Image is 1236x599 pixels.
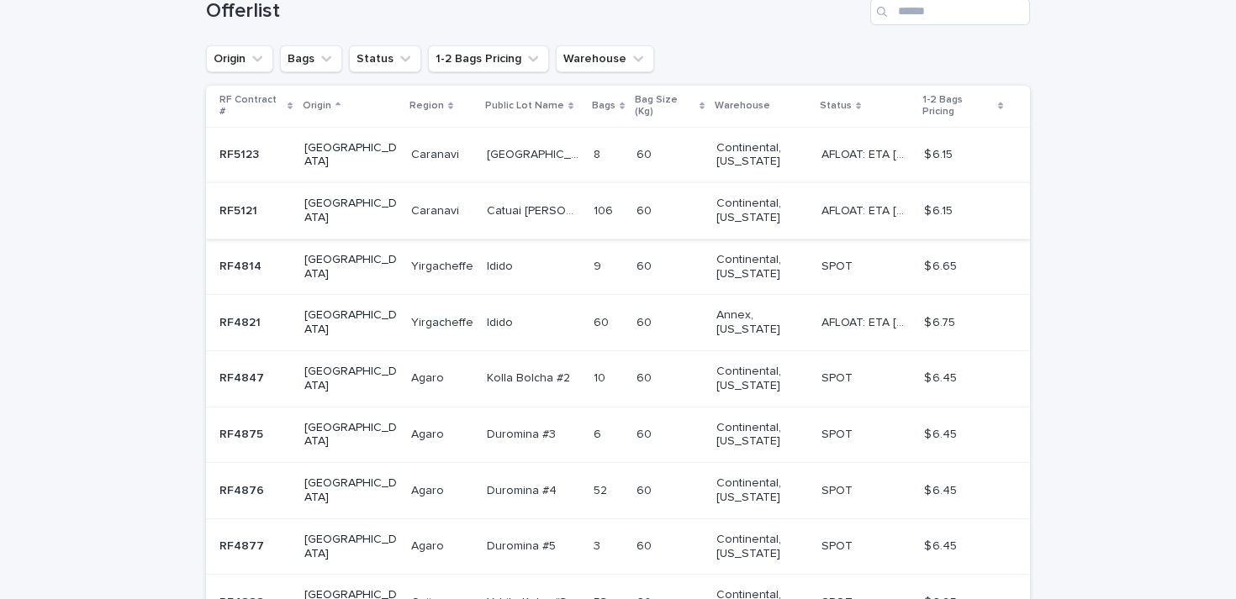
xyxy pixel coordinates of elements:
[206,350,1030,407] tr: RF4847RF4847 [GEOGRAPHIC_DATA]AgaroAgaro Kolla Bolcha #2Kolla Bolcha #2 1010 6060 Continental, [U...
[924,256,960,274] p: $ 6.65
[924,536,960,554] p: $ 6.45
[219,256,265,274] p: RF4814
[206,127,1030,183] tr: RF5123RF5123 [GEOGRAPHIC_DATA]CaranaviCaranavi [GEOGRAPHIC_DATA][GEOGRAPHIC_DATA] 88 6060 Contine...
[594,313,612,330] p: 60
[636,313,655,330] p: 60
[411,313,477,330] p: Yirgacheffe
[411,424,447,442] p: Agaro
[485,97,564,115] p: Public Lot Name
[636,256,655,274] p: 60
[219,144,262,162] p: RF5123
[219,481,267,498] p: RF4876
[636,481,655,498] p: 60
[304,141,398,170] p: [GEOGRAPHIC_DATA]
[821,536,856,554] p: SPOT
[636,368,655,386] p: 60
[487,256,516,274] p: Idido
[304,308,398,337] p: [GEOGRAPHIC_DATA]
[219,91,283,122] p: RF Contract #
[304,365,398,393] p: [GEOGRAPHIC_DATA]
[592,97,615,115] p: Bags
[821,481,856,498] p: SPOT
[304,476,398,505] p: [GEOGRAPHIC_DATA]
[206,295,1030,351] tr: RF4821RF4821 [GEOGRAPHIC_DATA]YirgacheffeYirgacheffe IdidoIdido 6060 6060 Annex, [US_STATE] AFLOA...
[411,368,447,386] p: Agaro
[594,536,604,554] p: 3
[487,201,584,218] p: Catuai [PERSON_NAME]
[206,45,273,72] button: Origin
[924,424,960,442] p: $ 6.45
[594,424,605,442] p: 6
[219,368,267,386] p: RF4847
[924,144,956,162] p: $ 6.15
[411,201,462,218] p: Caranavi
[411,536,447,554] p: Agaro
[487,313,516,330] p: Idido
[303,97,331,115] p: Origin
[821,144,914,162] p: AFLOAT: ETA 10-15-2025
[206,463,1030,519] tr: RF4876RF4876 [GEOGRAPHIC_DATA]AgaroAgaro Duromina #4Duromina #4 5252 6060 Continental, [US_STATE]...
[487,144,584,162] p: [GEOGRAPHIC_DATA]
[594,201,616,218] p: 106
[411,481,447,498] p: Agaro
[219,313,264,330] p: RF4821
[594,256,605,274] p: 9
[349,45,421,72] button: Status
[636,536,655,554] p: 60
[821,424,856,442] p: SPOT
[636,201,655,218] p: 60
[715,97,770,115] p: Warehouse
[411,256,477,274] p: Yirgacheffe
[821,256,856,274] p: SPOT
[219,201,261,218] p: RF5121
[635,91,695,122] p: Bag Size (Kg)
[304,533,398,561] p: [GEOGRAPHIC_DATA]
[487,368,573,386] p: Kolla Bolcha #2
[304,421,398,449] p: [GEOGRAPHIC_DATA]
[924,481,960,498] p: $ 6.45
[924,313,959,330] p: $ 6.75
[924,368,960,386] p: $ 6.45
[556,45,654,72] button: Warehouse
[280,45,342,72] button: Bags
[304,253,398,281] p: [GEOGRAPHIC_DATA]
[206,407,1030,463] tr: RF4875RF4875 [GEOGRAPHIC_DATA]AgaroAgaro Duromina #3Duromina #3 66 6060 Continental, [US_STATE] S...
[487,536,559,554] p: Duromina #5
[820,97,852,115] p: Status
[636,424,655,442] p: 60
[821,201,914,218] p: AFLOAT: ETA 10-15-2025
[636,144,655,162] p: 60
[428,45,549,72] button: 1-2 Bags Pricing
[594,144,604,162] p: 8
[821,313,914,330] p: AFLOAT: ETA 09-28-2025
[594,368,609,386] p: 10
[922,91,994,122] p: 1-2 Bags Pricing
[409,97,444,115] p: Region
[821,368,856,386] p: SPOT
[594,481,610,498] p: 52
[206,518,1030,575] tr: RF4877RF4877 [GEOGRAPHIC_DATA]AgaroAgaro Duromina #5Duromina #5 33 6060 Continental, [US_STATE] S...
[219,424,267,442] p: RF4875
[487,424,559,442] p: Duromina #3
[206,239,1030,295] tr: RF4814RF4814 [GEOGRAPHIC_DATA]YirgacheffeYirgacheffe IdidoIdido 99 6060 Continental, [US_STATE] S...
[487,481,560,498] p: Duromina #4
[924,201,956,218] p: $ 6.15
[206,183,1030,239] tr: RF5121RF5121 [GEOGRAPHIC_DATA]CaranaviCaranavi Catuai [PERSON_NAME]Catuai [PERSON_NAME] 106106 60...
[411,144,462,162] p: Caranavi
[219,536,267,554] p: RF4877
[304,197,398,225] p: [GEOGRAPHIC_DATA]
